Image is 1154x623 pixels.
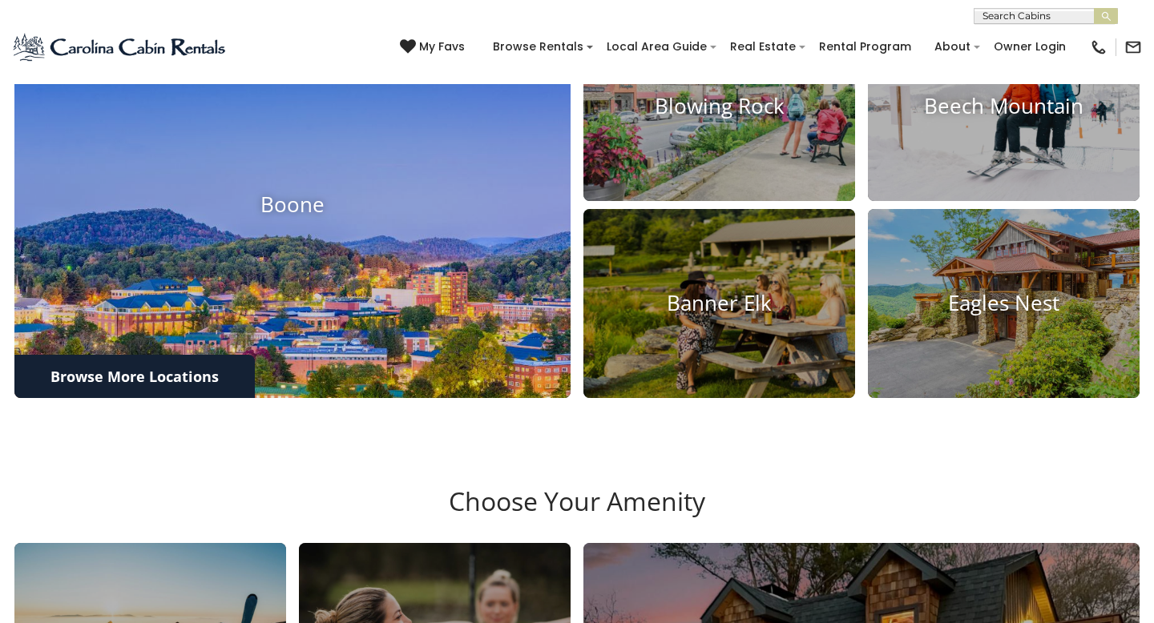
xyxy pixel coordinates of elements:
a: Browse Rentals [485,34,591,59]
img: phone-regular-black.png [1090,38,1108,56]
a: Banner Elk [583,209,855,398]
a: Blowing Rock [583,12,855,201]
h4: Blowing Rock [583,94,855,119]
a: Browse More Locations [14,355,255,398]
h4: Beech Mountain [868,94,1140,119]
a: Local Area Guide [599,34,715,59]
a: Beech Mountain [868,12,1140,201]
img: Blue-2.png [12,31,228,63]
h4: Banner Elk [583,291,855,316]
a: About [926,34,978,59]
a: Real Estate [722,34,804,59]
a: Eagles Nest [868,209,1140,398]
img: mail-regular-black.png [1124,38,1142,56]
a: My Favs [400,38,469,56]
a: Rental Program [811,34,919,59]
h4: Boone [14,193,571,218]
a: Owner Login [986,34,1074,59]
h4: Eagles Nest [868,291,1140,316]
h3: Choose Your Amenity [12,486,1142,542]
span: My Favs [419,38,465,55]
a: Boone [14,12,571,398]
